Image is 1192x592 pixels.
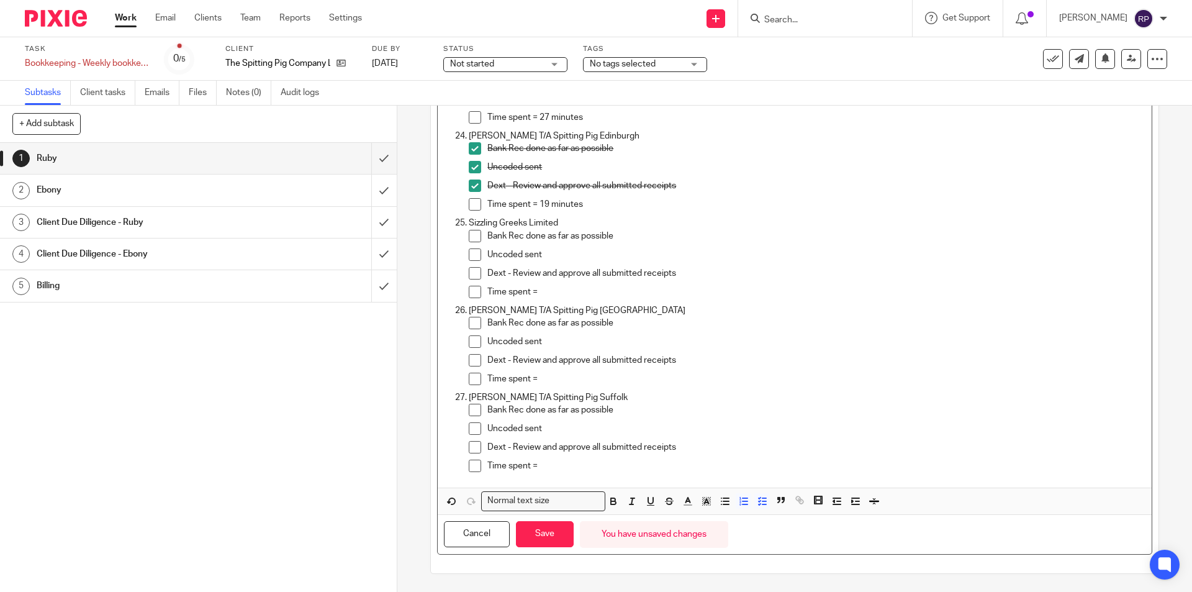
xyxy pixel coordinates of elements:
[487,180,1145,192] p: Dext - Review and approve all submitted receipts
[450,60,494,68] span: Not started
[487,354,1145,367] p: Dext - Review and approve all submitted receipts
[173,52,186,66] div: 0
[25,57,149,70] div: Bookkeeping - Weekly bookkeeping SP group
[194,12,222,24] a: Clients
[329,12,362,24] a: Settings
[487,230,1145,242] p: Bank Rec done as far as possible
[25,10,87,27] img: Pixie
[553,494,598,508] input: Search for option
[580,521,728,548] div: You have unsaved changes
[481,491,605,511] div: Search for option
[487,373,1145,385] p: Time spent =
[444,521,510,548] button: Cancel
[1134,9,1154,29] img: svg%3E
[281,81,328,105] a: Audit logs
[487,248,1145,261] p: Uncoded sent
[240,12,261,24] a: Team
[487,335,1145,348] p: Uncoded sent
[487,286,1145,298] p: Time spent =
[179,56,186,63] small: /5
[763,15,875,26] input: Search
[226,81,271,105] a: Notes (0)
[115,12,137,24] a: Work
[12,182,30,199] div: 2
[942,14,990,22] span: Get Support
[487,404,1145,416] p: Bank Rec done as far as possible
[372,59,398,68] span: [DATE]
[590,60,656,68] span: No tags selected
[37,213,251,232] h1: Client Due Diligence - Ruby
[279,12,310,24] a: Reports
[487,422,1145,435] p: Uncoded sent
[469,304,1145,317] p: [PERSON_NAME] T/A Spitting Pig [GEOGRAPHIC_DATA]
[487,161,1145,173] p: Uncoded sent
[25,81,71,105] a: Subtasks
[469,130,1145,142] p: [PERSON_NAME] T/A Spitting Pig Edinburgh
[12,150,30,167] div: 1
[37,181,251,199] h1: Ebony
[487,317,1145,329] p: Bank Rec done as far as possible
[189,81,217,105] a: Files
[487,198,1145,211] p: Time spent = 19 minutes
[487,441,1145,453] p: Dext - Review and approve all submitted receipts
[80,81,135,105] a: Client tasks
[155,12,176,24] a: Email
[12,278,30,295] div: 5
[469,217,1145,229] p: Sizzling Greeks Limited
[583,44,707,54] label: Tags
[12,113,81,134] button: + Add subtask
[487,142,1145,155] p: Bank Rec done as far as possible
[487,267,1145,280] p: Dext - Review and approve all submitted receipts
[484,494,552,508] span: Normal text size
[516,521,574,548] button: Save
[487,111,1145,124] p: Time spent = 27 minutes
[225,44,356,54] label: Client
[1059,12,1127,24] p: [PERSON_NAME]
[12,214,30,231] div: 3
[37,245,251,263] h1: Client Due Diligence - Ebony
[37,149,251,168] h1: Ruby
[372,44,428,54] label: Due by
[225,57,330,70] p: The Spitting Pig Company Ltd
[469,391,1145,404] p: [PERSON_NAME] T/A Spitting Pig Suffolk
[487,460,1145,472] p: Time spent =
[145,81,179,105] a: Emails
[25,44,149,54] label: Task
[12,245,30,263] div: 4
[443,44,567,54] label: Status
[37,276,251,295] h1: Billing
